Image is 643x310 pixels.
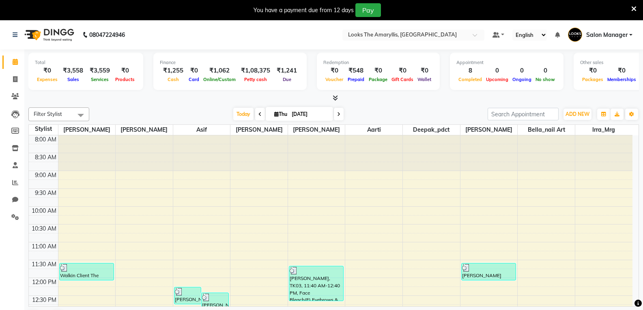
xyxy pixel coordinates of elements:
span: ADD NEW [566,111,589,117]
span: Package [367,77,389,82]
div: 11:30 AM [30,260,58,269]
span: Gift Cards [389,77,415,82]
span: Due [281,77,293,82]
span: [PERSON_NAME] [230,125,288,135]
div: You have a payment due from 12 days [254,6,354,15]
span: Memberships [605,77,638,82]
span: Prepaid [346,77,366,82]
div: [PERSON_NAME], TK03, 11:40 AM-12:40 PM, Face Bleach(F),Eyebrows & Upperlips [289,266,343,301]
span: Bella_nail art [518,125,575,135]
div: ₹0 [113,66,137,75]
span: Online/Custom [201,77,238,82]
div: Finance [160,59,300,66]
span: Cash [166,77,181,82]
div: 10:30 AM [30,224,58,233]
div: 11:00 AM [30,242,58,251]
span: Completed [456,77,484,82]
span: Deepak_pdct [403,125,460,135]
input: 2025-09-04 [289,108,330,120]
div: 0 [533,66,557,75]
div: [PERSON_NAME] client, TK01, 11:35 AM-12:05 PM, Wash Shampoo(F) [462,263,516,280]
input: Search Appointment [488,108,559,120]
div: ₹1,062 [201,66,238,75]
div: 9:30 AM [33,189,58,197]
span: Salon Manager [586,31,628,39]
div: 10:00 AM [30,207,58,215]
div: Walkin Client The Amaryllis, TK02, 11:35 AM-12:05 PM, Wash Conditioning L'oreal(F) [60,263,114,280]
span: Expenses [35,77,60,82]
div: ₹0 [389,66,415,75]
div: 9:00 AM [33,171,58,180]
div: ₹0 [35,66,60,75]
div: 8:00 AM [33,135,58,144]
span: [PERSON_NAME] [116,125,173,135]
div: ₹3,559 [86,66,113,75]
div: ₹3,558 [60,66,86,75]
span: Packages [580,77,605,82]
span: Thu [272,111,289,117]
span: Voucher [323,77,345,82]
div: 12:00 PM [30,278,58,286]
span: Card [187,77,201,82]
div: ₹0 [323,66,345,75]
span: Sales [65,77,81,82]
span: Today [233,108,254,120]
span: Products [113,77,137,82]
div: ₹0 [605,66,638,75]
span: Filter Stylist [34,111,62,117]
div: 12:30 PM [30,296,58,304]
div: 0 [510,66,533,75]
span: Ongoing [510,77,533,82]
div: ₹0 [187,66,201,75]
span: No show [533,77,557,82]
button: Pay [355,3,381,17]
span: Asif [173,125,230,135]
div: ₹0 [367,66,389,75]
div: ₹1,241 [273,66,300,75]
span: Petty cash [242,77,269,82]
div: ₹0 [415,66,433,75]
div: ₹548 [345,66,367,75]
div: Total [35,59,137,66]
div: 8:30 AM [33,153,58,162]
div: Redemption [323,59,433,66]
b: 08047224946 [89,24,125,46]
div: Appointment [456,59,557,66]
button: ADD NEW [563,109,591,120]
img: logo [21,24,76,46]
div: ₹0 [580,66,605,75]
div: 8 [456,66,484,75]
div: [PERSON_NAME], TK04, 12:15 PM-12:45 PM, [PERSON_NAME] Trimming [174,287,201,304]
span: [PERSON_NAME] [58,125,116,135]
span: [PERSON_NAME] [288,125,345,135]
div: ₹1,255 [160,66,187,75]
span: [PERSON_NAME] [460,125,518,135]
div: ₹1,08,375 [238,66,273,75]
span: Irra_Mrg [575,125,632,135]
img: Salon Manager [568,28,582,42]
div: Stylist [29,125,58,133]
span: Wallet [415,77,433,82]
div: 0 [484,66,510,75]
span: Upcoming [484,77,510,82]
span: Services [89,77,111,82]
span: Aarti [345,125,402,135]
